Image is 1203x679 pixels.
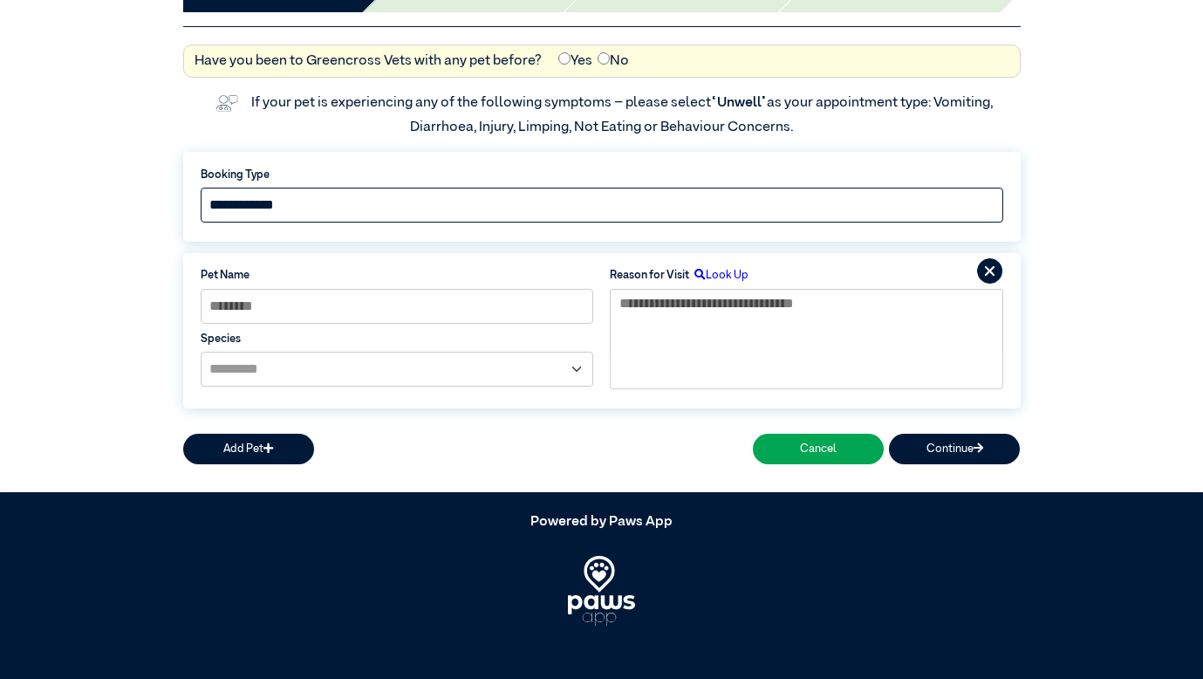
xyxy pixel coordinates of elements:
[183,514,1021,531] h5: Powered by Paws App
[201,331,593,347] label: Species
[753,434,884,464] button: Cancel
[598,52,610,65] input: No
[183,434,314,464] button: Add Pet
[210,89,243,117] img: vet
[201,167,1003,183] label: Booking Type
[195,51,542,72] label: Have you been to Greencross Vets with any pet before?
[558,52,571,65] input: Yes
[568,556,635,626] img: PawsApp
[251,96,995,134] label: If your pet is experiencing any of the following symptoms – please select as your appointment typ...
[201,267,593,284] label: Pet Name
[689,267,748,284] label: Look Up
[889,434,1020,464] button: Continue
[610,267,689,284] label: Reason for Visit
[598,51,629,72] label: No
[558,51,592,72] label: Yes
[711,96,767,110] span: “Unwell”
